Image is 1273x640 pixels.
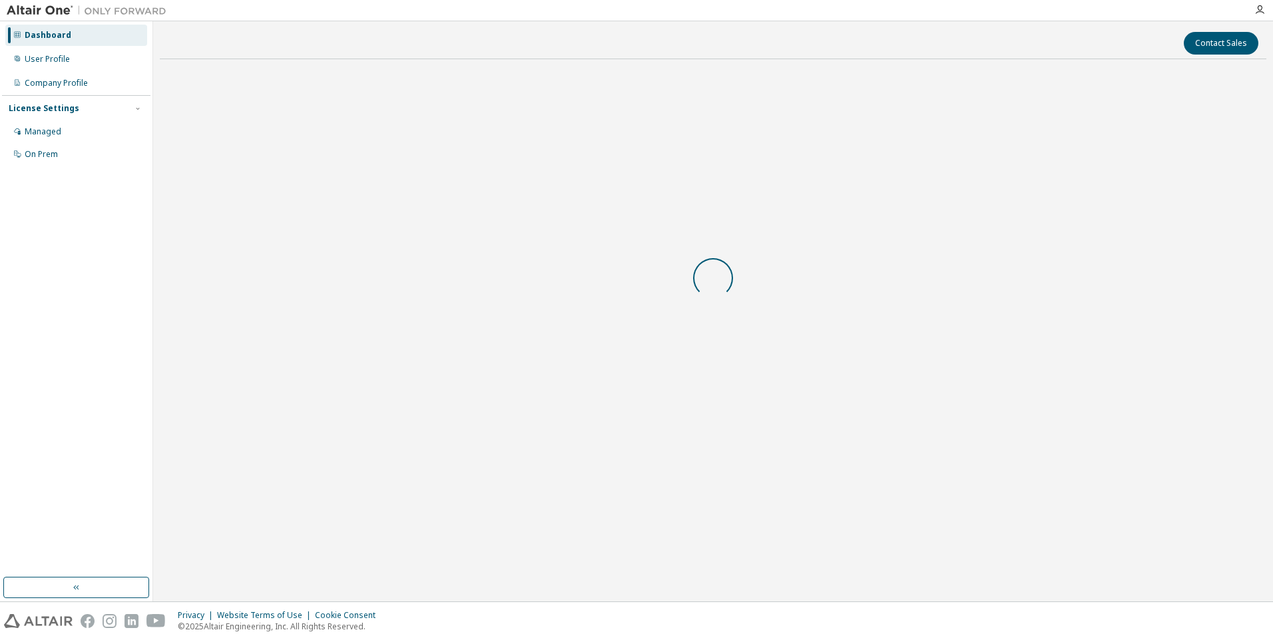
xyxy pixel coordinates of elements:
p: © 2025 Altair Engineering, Inc. All Rights Reserved. [178,621,383,632]
div: Managed [25,126,61,137]
img: facebook.svg [81,614,95,628]
div: License Settings [9,103,79,114]
div: Cookie Consent [315,610,383,621]
div: Dashboard [25,30,71,41]
div: Website Terms of Use [217,610,315,621]
div: Privacy [178,610,217,621]
img: altair_logo.svg [4,614,73,628]
img: youtube.svg [146,614,166,628]
img: Altair One [7,4,173,17]
button: Contact Sales [1184,32,1258,55]
img: instagram.svg [103,614,117,628]
div: On Prem [25,149,58,160]
div: User Profile [25,54,70,65]
img: linkedin.svg [125,614,138,628]
div: Company Profile [25,78,88,88]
